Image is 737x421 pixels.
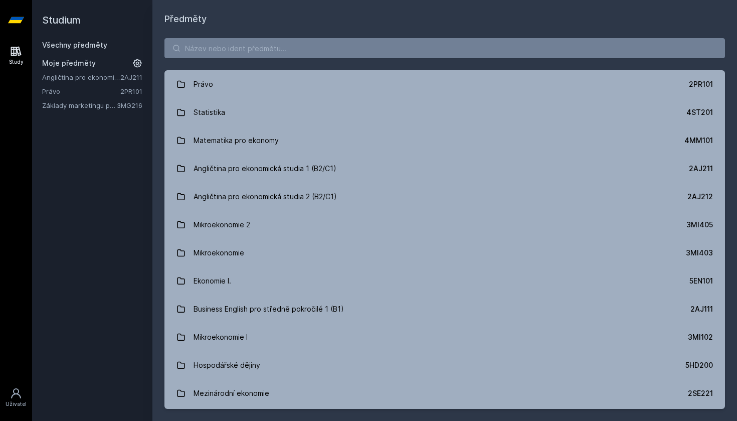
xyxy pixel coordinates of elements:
a: Angličtina pro ekonomická studia 1 (B2/C1) [42,72,120,82]
div: Angličtina pro ekonomická studia 2 (B2/C1) [194,187,337,207]
div: 4ST201 [686,107,713,117]
div: Mikroekonomie 2 [194,215,250,235]
div: Mikroekonomie [194,243,244,263]
a: Mikroekonomie 3MI403 [164,239,725,267]
h1: Předměty [164,12,725,26]
div: 2SE221 [688,388,713,398]
div: Business English pro středně pokročilé 1 (B1) [194,299,344,319]
div: 3MI405 [686,220,713,230]
a: Angličtina pro ekonomická studia 1 (B2/C1) 2AJ211 [164,155,725,183]
div: 2AJ211 [689,164,713,174]
div: Mikroekonomie I [194,327,248,347]
a: Základy marketingu pro informatiky a statistiky [42,100,117,110]
div: Angličtina pro ekonomická studia 1 (B2/C1) [194,159,336,179]
a: Angličtina pro ekonomická studia 2 (B2/C1) 2AJ212 [164,183,725,211]
div: 2PR101 [689,79,713,89]
div: 2AJ111 [690,304,713,314]
a: Matematika pro ekonomy 4MM101 [164,126,725,155]
a: Ekonomie I. 5EN101 [164,267,725,295]
a: Statistika 4ST201 [164,98,725,126]
a: Všechny předměty [42,41,107,49]
a: Právo 2PR101 [164,70,725,98]
a: Study [2,40,30,71]
span: Moje předměty [42,58,96,68]
div: Study [9,58,24,66]
a: Právo [42,86,120,96]
a: Mikroekonomie 2 3MI405 [164,211,725,239]
div: Hospodářské dějiny [194,355,260,375]
a: Uživatel [2,382,30,413]
div: 4MM101 [684,135,713,146]
div: Statistika [194,102,225,122]
div: Právo [194,74,213,94]
div: 5HD200 [685,360,713,370]
div: Matematika pro ekonomy [194,130,279,151]
div: Mezinárodní ekonomie [194,383,269,403]
input: Název nebo ident předmětu… [164,38,725,58]
a: Mikroekonomie I 3MI102 [164,323,725,351]
div: 3MI403 [686,248,713,258]
a: 3MG216 [117,101,142,109]
div: 2AJ212 [687,192,713,202]
a: 2AJ211 [120,73,142,81]
a: 2PR101 [120,87,142,95]
a: Hospodářské dějiny 5HD200 [164,351,725,379]
div: 5EN101 [689,276,713,286]
div: 3MI102 [688,332,713,342]
div: Ekonomie I. [194,271,231,291]
div: Uživatel [6,400,27,408]
a: Mezinárodní ekonomie 2SE221 [164,379,725,407]
a: Business English pro středně pokročilé 1 (B1) 2AJ111 [164,295,725,323]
